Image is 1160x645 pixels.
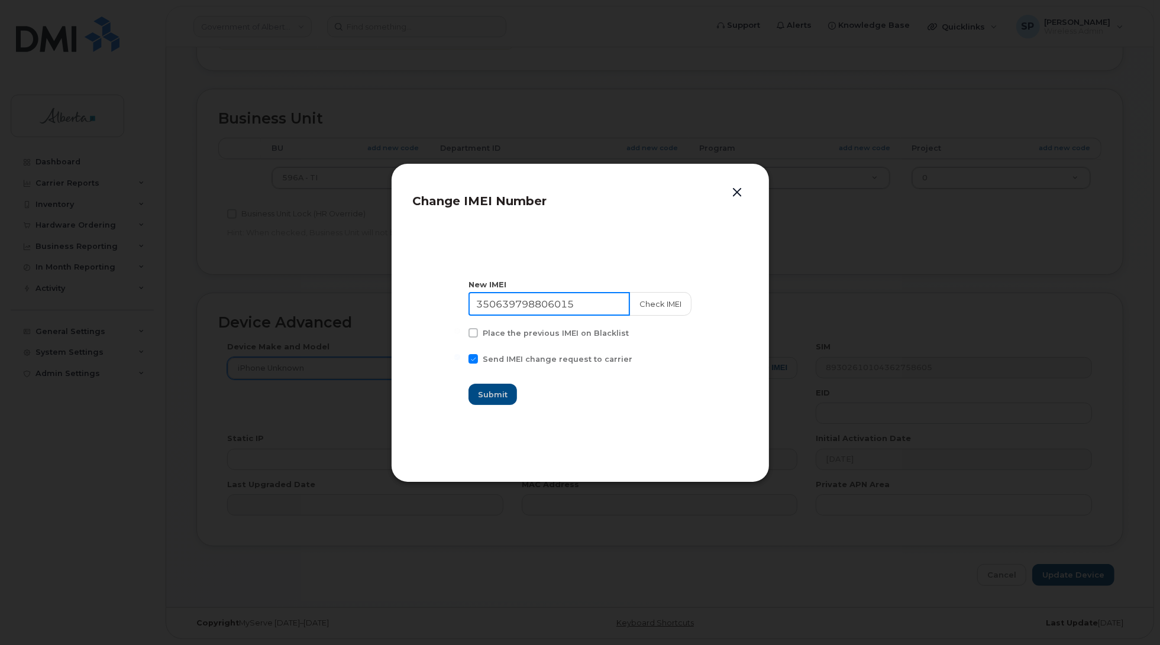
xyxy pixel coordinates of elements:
[413,194,547,208] span: Change IMEI Number
[454,354,460,360] input: Send IMEI change request to carrier
[454,328,460,334] input: Place the previous IMEI on Blacklist
[629,292,692,316] button: Check IMEI
[468,279,692,290] div: New IMEI
[478,389,508,400] span: Submit
[483,355,632,364] span: Send IMEI change request to carrier
[483,329,629,338] span: Place the previous IMEI on Blacklist
[468,384,517,405] button: Submit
